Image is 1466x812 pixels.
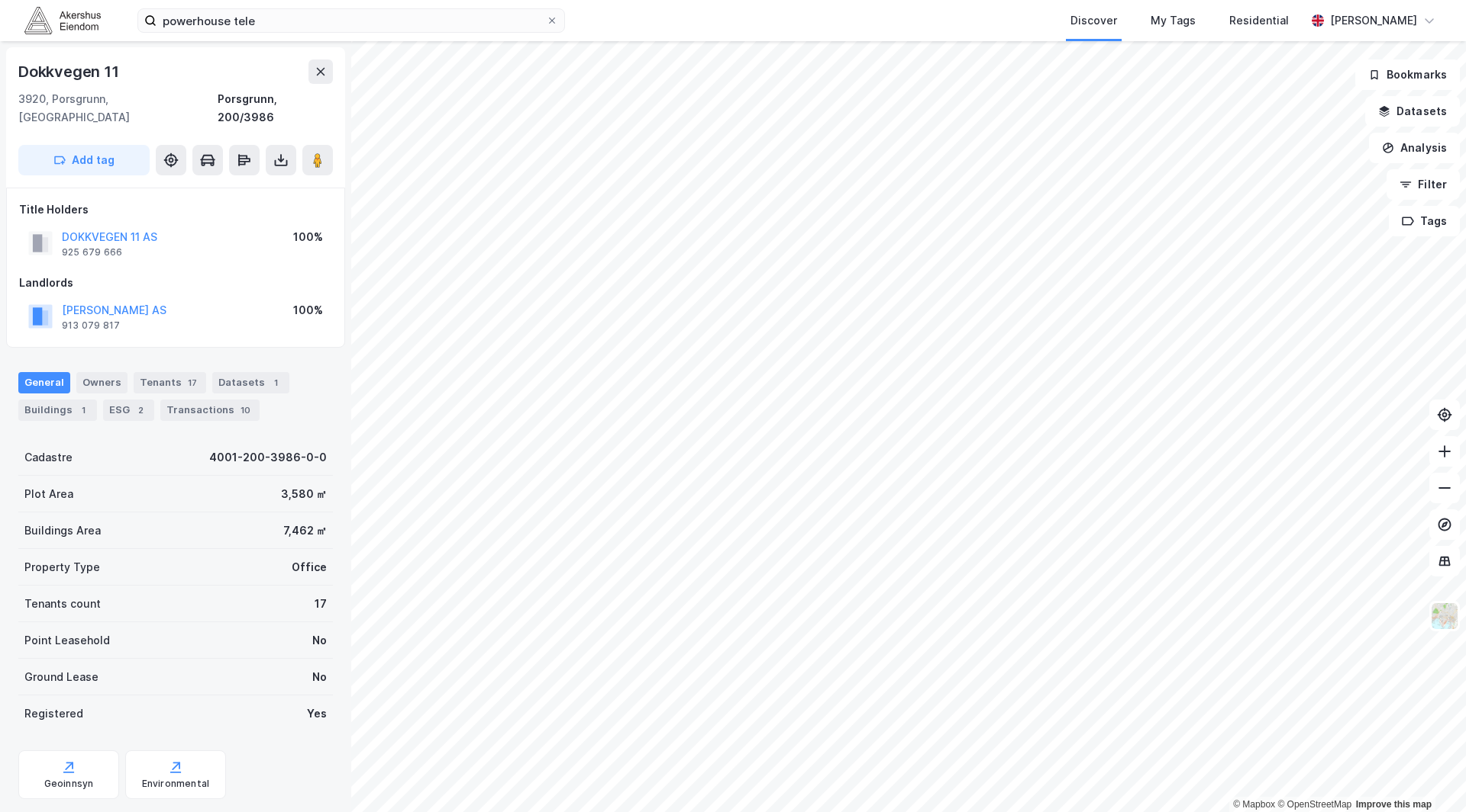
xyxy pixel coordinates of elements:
a: Improve this map [1356,799,1432,810]
div: Owners [76,372,128,393]
div: 1 [268,375,283,390]
div: Transactions [160,400,260,421]
div: Plot Area [24,485,73,503]
div: Environmental [142,778,210,790]
div: General [18,372,70,393]
div: Dokkvegen 11 [18,59,122,84]
a: Mapbox [1233,799,1275,810]
div: Property Type [24,558,100,576]
div: Yes [307,704,327,723]
div: 10 [237,403,253,418]
div: 17 [185,375,200,390]
div: Discover [1070,11,1117,30]
div: Point Leasehold [24,631,110,650]
button: Bookmarks [1355,59,1460,90]
iframe: Chat Widget [1390,739,1466,812]
button: Filter [1387,169,1460,200]
div: No [312,668,327,686]
div: Kontrollprogram for chat [1390,739,1466,812]
div: 3920, Porsgrunn, [GEOGRAPHIC_DATA] [18,90,218,127]
div: Office [292,558,327,576]
div: No [312,631,327,650]
div: Ground Lease [24,668,98,686]
button: Analysis [1369,133,1460,163]
button: Tags [1389,206,1460,236]
input: Search by address, cadastre, landlords, tenants or people [157,9,546,32]
div: 2 [133,403,148,418]
div: 3,580 ㎡ [281,485,327,503]
div: ESG [103,400,154,421]
a: OpenStreetMap [1277,799,1351,810]
img: Z [1430,602,1459,631]
div: 925 679 666 [62,246,122,258]
div: 100% [293,301,323,319]
div: Buildings [18,400,97,421]
img: akershus-eiendom-logo.9091f326c980b4bce74ccdd9f866810c.svg [24,7,101,34]
div: 7,462 ㎡ [283,522,327,540]
div: Buildings Area [24,522,101,540]
div: 17 [315,595,327,613]
div: 1 [76,403,91,418]
div: Tenants [134,372,206,393]
div: Tenants count [24,595,101,613]
div: My Tags [1151,11,1196,30]
div: 4001-200-3986-0-0 [209,448,327,467]
button: Datasets [1365,96,1460,127]
div: Residential [1229,11,1289,30]
div: Title Holders [19,201,332,219]
div: 913 079 817 [62,319,120,332]
div: Landlords [19,274,332,292]
div: Datasets [212,372,289,393]
div: [PERSON_NAME] [1330,11,1417,30]
div: 100% [293,228,323,246]
div: Cadastre [24,448,73,467]
button: Add tag [18,145,150,175]
div: Registered [24,704,83,723]
div: Geoinnsyn [44,778,94,790]
div: Porsgrunn, 200/3986 [218,90,333,127]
